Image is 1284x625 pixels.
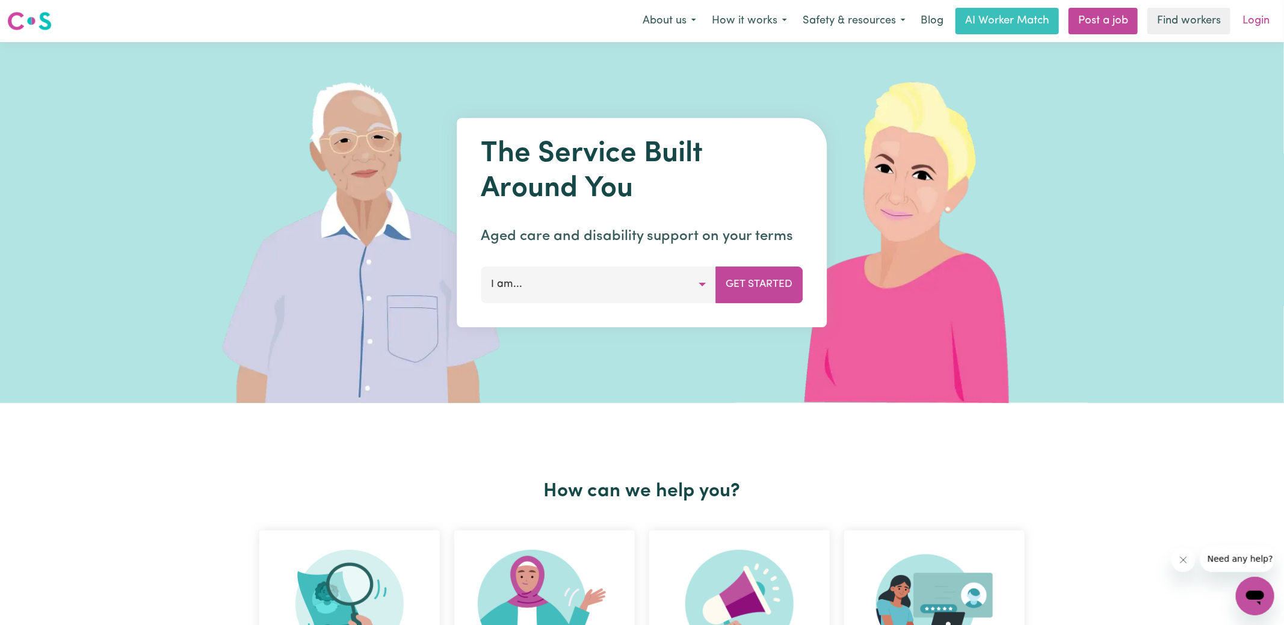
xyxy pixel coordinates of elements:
button: How it works [704,8,795,34]
a: Login [1235,8,1277,34]
a: Careseekers logo [7,7,52,35]
button: Get Started [716,266,803,303]
img: Careseekers logo [7,10,52,32]
button: Safety & resources [795,8,913,34]
h2: How can we help you? [252,480,1032,503]
iframe: Button to launch messaging window [1236,577,1274,615]
button: About us [635,8,704,34]
a: AI Worker Match [955,8,1059,34]
h1: The Service Built Around You [481,137,803,206]
a: Find workers [1147,8,1230,34]
iframe: Message from company [1200,546,1274,572]
button: I am... [481,266,717,303]
a: Blog [913,8,951,34]
p: Aged care and disability support on your terms [481,226,803,247]
iframe: Close message [1171,548,1196,572]
a: Post a job [1069,8,1138,34]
